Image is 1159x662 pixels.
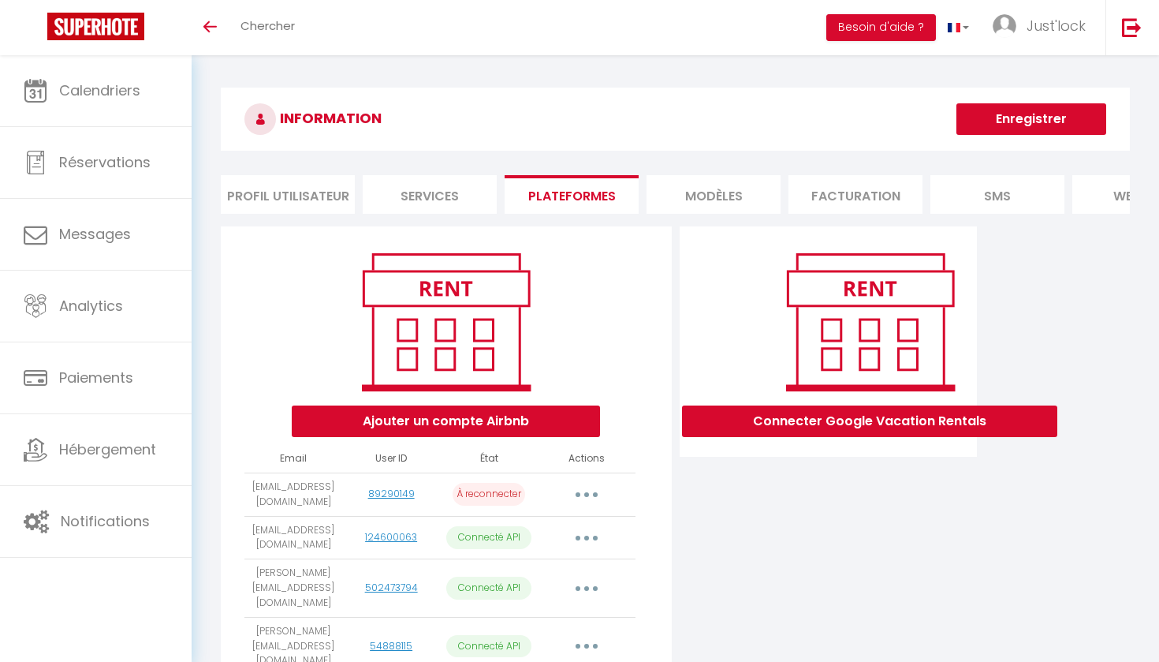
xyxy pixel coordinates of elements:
button: Ajouter un compte Airbnb [292,406,600,437]
button: Enregistrer [956,103,1106,135]
img: logout [1122,17,1142,37]
li: Profil Utilisateur [221,175,355,214]
img: rent.png [770,246,971,398]
li: Plateformes [505,175,639,214]
li: MODÈLES [647,175,781,214]
span: Just'lock [1027,16,1086,36]
span: Calendriers [59,80,140,100]
th: État [440,445,538,473]
button: Besoin d'aide ? [826,14,936,41]
th: Email [244,445,342,473]
img: Super Booking [47,13,144,40]
span: Chercher [240,17,295,34]
img: rent.png [345,246,546,398]
button: Connecter Google Vacation Rentals [682,406,1057,437]
a: 89290149 [368,487,415,500]
th: User ID [342,445,440,473]
th: Actions [538,445,635,473]
td: [EMAIL_ADDRESS][DOMAIN_NAME] [244,473,342,516]
p: Connecté API [446,526,531,549]
span: Notifications [61,511,150,531]
li: SMS [930,175,1064,214]
span: Messages [59,224,131,244]
span: Analytics [59,296,123,316]
li: Services [363,175,497,214]
img: ... [993,14,1016,38]
p: Connecté API [446,635,531,658]
h3: INFORMATION [221,88,1130,151]
p: À reconnecter [453,483,525,506]
span: Réservations [59,152,151,172]
span: Hébergement [59,439,156,459]
a: 54888115 [370,639,412,653]
p: Connecté API [446,577,531,600]
td: [EMAIL_ADDRESS][DOMAIN_NAME] [244,516,342,559]
span: Paiements [59,368,133,387]
td: [PERSON_NAME][EMAIL_ADDRESS][DOMAIN_NAME] [244,559,342,618]
a: 124600063 [365,530,417,544]
li: Facturation [788,175,922,214]
a: 502473794 [365,581,418,594]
